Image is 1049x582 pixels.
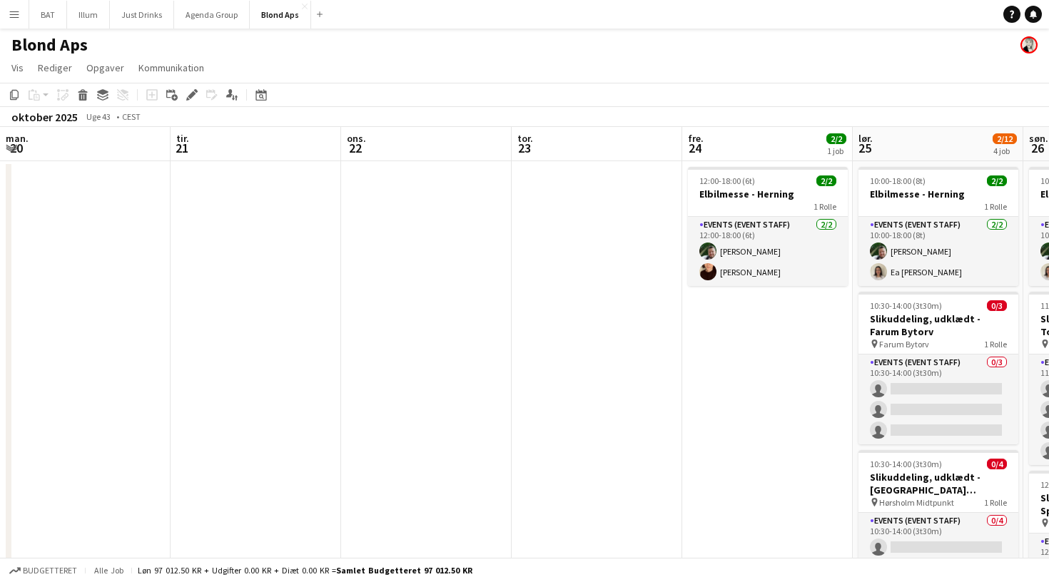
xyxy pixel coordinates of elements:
[879,339,929,349] span: Farum Bytorv
[987,459,1007,469] span: 0/4
[858,354,1018,444] app-card-role: Events (Event Staff)0/310:30-14:00 (3t30m)
[816,175,836,186] span: 2/2
[174,1,250,29] button: Agenda Group
[858,188,1018,200] h3: Elbilmesse - Herning
[858,312,1018,338] h3: Slikuddeling, udklædt - Farum Bytorv
[699,175,755,186] span: 12:00-18:00 (6t)
[32,58,78,77] a: Rediger
[6,58,29,77] a: Vis
[987,175,1007,186] span: 2/2
[81,111,116,122] span: Uge 43
[870,175,926,186] span: 10:00-18:00 (8t)
[987,300,1007,311] span: 0/3
[858,132,873,145] span: lør.
[7,563,79,578] button: Budgetteret
[23,566,77,576] span: Budgetteret
[826,133,846,144] span: 2/2
[870,300,942,311] span: 10:30-14:00 (3t30m)
[858,471,1018,496] h3: Slikuddeling, udklædt - [GEOGRAPHIC_DATA] Midtpunkt
[336,565,472,576] span: Samlet budgetteret 97 012.50 KR
[250,1,311,29] button: Blond Aps
[345,140,366,156] span: 22
[517,132,533,145] span: tor.
[11,61,24,74] span: Vis
[81,58,130,77] a: Opgaver
[858,217,1018,286] app-card-role: Events (Event Staff)2/210:00-18:00 (8t)[PERSON_NAME]Ea [PERSON_NAME]
[856,140,873,156] span: 25
[858,292,1018,444] app-job-card: 10:30-14:00 (3t30m)0/3Slikuddeling, udklædt - Farum Bytorv Farum Bytorv1 RolleEvents (Event Staff...
[984,201,1007,212] span: 1 Rolle
[110,1,174,29] button: Just Drinks
[138,61,204,74] span: Kommunikation
[814,201,836,212] span: 1 Rolle
[91,565,126,576] span: Alle job
[4,140,29,156] span: 20
[984,339,1007,349] span: 1 Rolle
[347,132,366,145] span: ons.
[29,1,67,29] button: BAT
[515,140,533,156] span: 23
[984,497,1007,508] span: 1 Rolle
[67,1,110,29] button: Illum
[686,140,704,156] span: 24
[11,34,88,56] h1: Blond Aps
[688,188,848,200] h3: Elbilmesse - Herning
[11,110,78,124] div: oktober 2025
[174,140,189,156] span: 21
[1029,132,1048,145] span: søn.
[133,58,210,77] a: Kommunikation
[176,132,189,145] span: tir.
[1020,36,1038,53] app-user-avatar: Kersti Bøgebjerg
[827,145,846,156] div: 1 job
[6,132,29,145] span: man.
[879,497,954,508] span: Hørsholm Midtpunkt
[993,133,1017,144] span: 2/12
[86,61,124,74] span: Opgaver
[38,61,72,74] span: Rediger
[1027,140,1048,156] span: 26
[122,111,141,122] div: CEST
[138,565,472,576] div: Løn 97 012.50 KR + Udgifter 0.00 KR + Diæt 0.00 KR =
[993,145,1016,156] div: 4 job
[870,459,942,469] span: 10:30-14:00 (3t30m)
[688,132,704,145] span: fre.
[858,167,1018,286] app-job-card: 10:00-18:00 (8t)2/2Elbilmesse - Herning1 RolleEvents (Event Staff)2/210:00-18:00 (8t)[PERSON_NAME...
[688,167,848,286] app-job-card: 12:00-18:00 (6t)2/2Elbilmesse - Herning1 RolleEvents (Event Staff)2/212:00-18:00 (6t)[PERSON_NAME...
[688,217,848,286] app-card-role: Events (Event Staff)2/212:00-18:00 (6t)[PERSON_NAME][PERSON_NAME]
